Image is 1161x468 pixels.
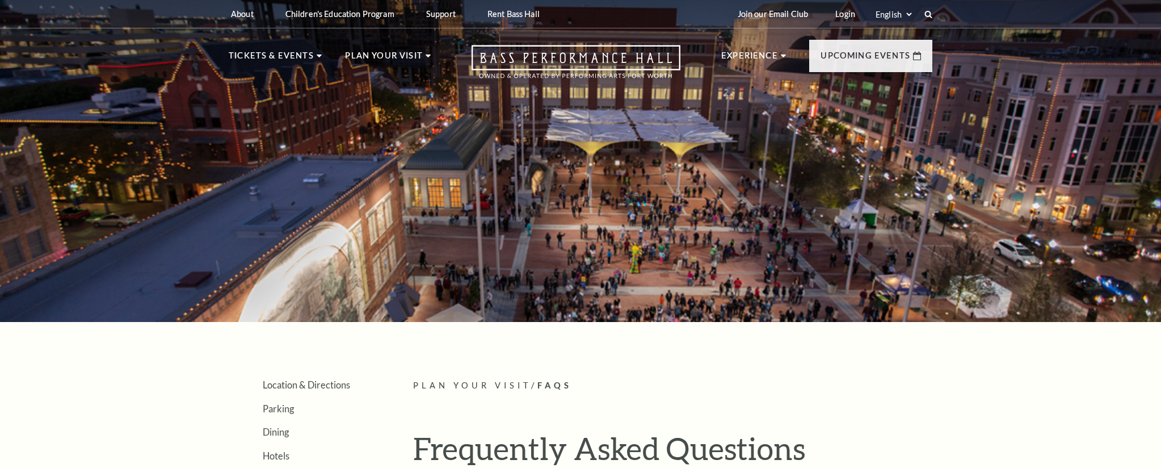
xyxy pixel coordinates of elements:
[263,450,289,461] a: Hotels
[487,9,540,19] p: Rent Bass Hall
[263,427,289,437] a: Dining
[229,49,314,69] p: Tickets & Events
[263,379,350,390] a: Location & Directions
[413,381,531,390] span: Plan Your Visit
[821,49,910,69] p: Upcoming Events
[413,379,932,393] p: /
[263,403,294,414] a: Parking
[537,381,572,390] span: FAQs
[426,9,456,19] p: Support
[231,9,254,19] p: About
[285,9,394,19] p: Children's Education Program
[721,49,778,69] p: Experience
[345,49,423,69] p: Plan Your Visit
[873,9,914,20] select: Select:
